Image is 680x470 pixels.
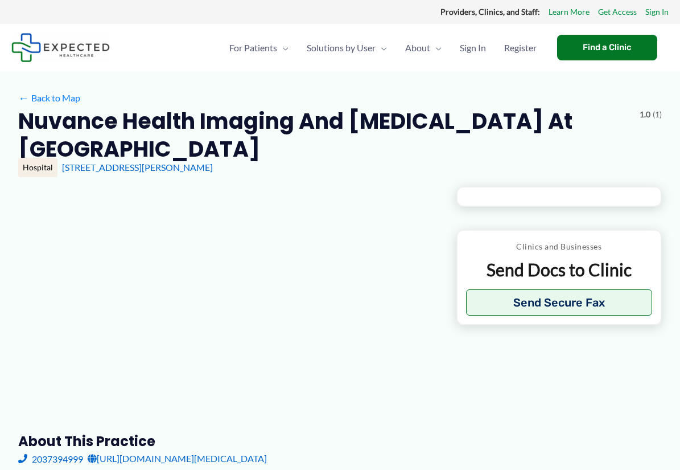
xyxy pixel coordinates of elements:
[18,158,57,177] div: Hospital
[376,28,387,68] span: Menu Toggle
[229,28,277,68] span: For Patients
[18,107,630,164] h2: Nuvance Health Imaging and [MEDICAL_DATA] at [GEOGRAPHIC_DATA]
[598,5,637,19] a: Get Access
[440,7,540,17] strong: Providers, Clinics, and Staff:
[645,5,669,19] a: Sign In
[504,28,537,68] span: Register
[220,28,298,68] a: For PatientsMenu Toggle
[307,28,376,68] span: Solutions by User
[62,162,213,173] a: [STREET_ADDRESS][PERSON_NAME]
[451,28,495,68] a: Sign In
[466,259,652,281] p: Send Docs to Clinic
[557,35,657,60] a: Find a Clinic
[18,92,29,103] span: ←
[430,28,442,68] span: Menu Toggle
[549,5,590,19] a: Learn More
[495,28,546,68] a: Register
[466,239,652,254] p: Clinics and Businesses
[18,432,438,450] h3: About this practice
[640,107,650,122] span: 1.0
[653,107,662,122] span: (1)
[277,28,289,68] span: Menu Toggle
[460,28,486,68] span: Sign In
[405,28,430,68] span: About
[18,89,80,107] a: ←Back to Map
[396,28,451,68] a: AboutMenu Toggle
[466,289,652,316] button: Send Secure Fax
[18,450,83,467] a: 2037394999
[11,33,110,62] img: Expected Healthcare Logo - side, dark font, small
[88,450,267,467] a: [URL][DOMAIN_NAME][MEDICAL_DATA]
[220,28,546,68] nav: Primary Site Navigation
[298,28,396,68] a: Solutions by UserMenu Toggle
